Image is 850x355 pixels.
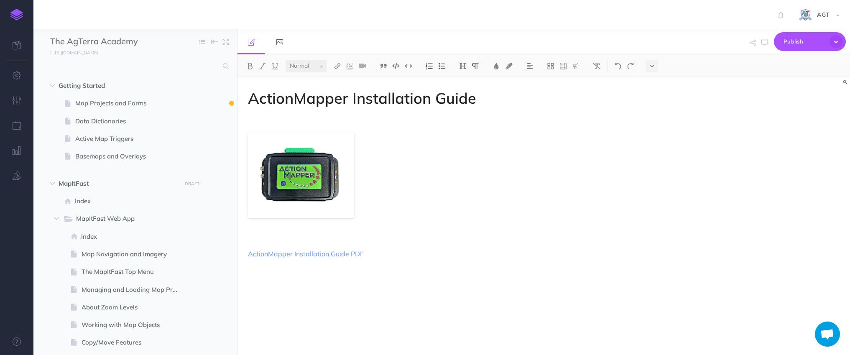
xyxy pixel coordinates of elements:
span: About Zoom Levels [82,302,187,312]
button: Publish [774,32,846,51]
img: Clear styles button [593,63,600,69]
span: Index [75,196,187,206]
span: Map Navigation and Imagery [82,249,187,259]
img: logo-mark.svg [10,9,23,20]
button: DRAFT [182,179,203,189]
img: Callout dropdown menu button [572,63,579,69]
img: Text color button [493,63,500,69]
img: Underline button [271,63,279,69]
img: Bold button [246,63,254,69]
span: Publish [784,35,825,48]
img: HSC5PBy4zdSoCIvX31R1.png [248,133,354,218]
h1: ActionMapper Installation Guide [248,90,656,107]
img: Text background color button [505,63,513,69]
small: [URL][DOMAIN_NAME] [50,50,98,56]
span: Data Dictionaries [75,116,187,126]
span: Getting Started [59,81,176,91]
span: Index [81,232,187,242]
span: Managing and Loading Map Projects [82,285,187,295]
img: Ordered list button [426,63,433,69]
img: Add image button [346,63,354,69]
img: Headings dropdown button [459,63,467,69]
span: Working with Map Objects [82,320,187,330]
img: Add video button [359,63,366,69]
input: Documentation Name [50,36,148,48]
img: Paragraph button [472,63,479,69]
small: DRAFT [185,181,199,186]
span: Copy/Move Features [82,337,187,347]
img: Alignment dropdown menu button [526,63,533,69]
img: Link button [334,63,341,69]
img: Undo [614,63,622,69]
span: The MapItFast Top Menu [82,267,187,277]
img: Redo [627,63,634,69]
img: Code block button [392,63,400,69]
span: MapItFast Web App [76,214,174,225]
img: Create table button [559,63,567,69]
a: Open chat [815,322,840,347]
img: Blockquote button [380,63,387,69]
a: ActionMapper Installation Guide PDF [248,250,364,258]
a: [URL][DOMAIN_NAME] [33,48,106,56]
img: Inline code button [405,63,412,69]
span: Basemaps and Overlays [75,151,187,161]
input: Search [50,59,218,74]
img: Italic button [259,63,266,69]
span: Map Projects and Forms [75,98,187,108]
img: iCxL6hB4gPtK36lnwjqkK90dLekSAv8p9JC67nPZ.png [798,8,813,23]
span: Active Map Triggers [75,134,187,144]
span: AGT [813,11,834,18]
img: Unordered list button [438,63,446,69]
span: MapItFast [59,179,176,189]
